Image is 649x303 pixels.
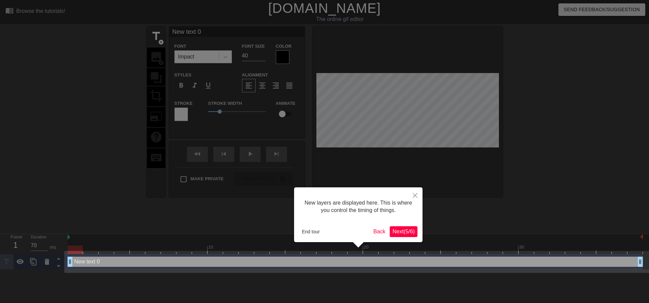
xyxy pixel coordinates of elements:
[299,227,322,237] button: End tour
[392,229,415,234] span: Next ( 5 / 6 )
[299,192,417,221] div: New layers are displayed here. This is where you control the timing of things.
[390,226,417,237] button: Next
[371,226,388,237] button: Back
[408,187,423,203] button: Close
